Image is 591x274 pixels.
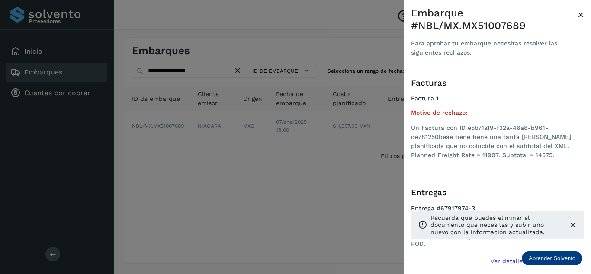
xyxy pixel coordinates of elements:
[578,9,584,21] span: ×
[411,188,584,198] h3: Entregas
[430,214,562,236] p: Recuerda que puedes eliminar el documento que necesitas y subir uno nuevo con la información actu...
[411,109,584,116] h5: Motivo de rechazo:
[485,251,584,271] button: Ver detalle de embarque
[491,258,565,264] span: Ver detalle de embarque
[411,39,578,57] div: Para aprobar tu embarque necesitas resolver las siguientes rechazos.
[411,205,584,219] h4: Entrega #67917974-3
[529,255,575,262] p: Aprender Solvento
[411,233,584,248] p: - NO coinciden los packs recibidos vs facturados en la POD.
[411,78,584,88] h3: Facturas
[578,7,584,23] button: Close
[522,251,582,265] div: Aprender Solvento
[411,95,584,102] h4: Factura 1
[411,123,584,160] li: Un Factura con ID e5b71a19-f32a-46a8-b961-ce781250beae tiene tiene una tarifa [PERSON_NAME] plani...
[411,7,578,32] div: Embarque #NBL/MX.MX51007689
